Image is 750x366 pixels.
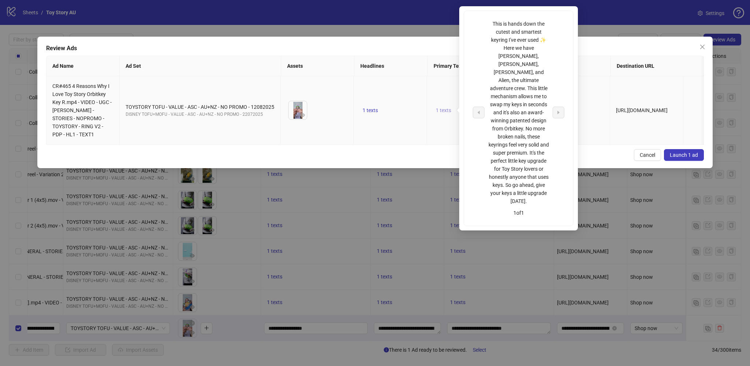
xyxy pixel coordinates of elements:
[52,83,112,137] span: CR#465 4 Reasons Why I Love Toy Story Orbitkey Key R.mp4 - VIDEO - UGC - [PERSON_NAME] - STORIES ...
[360,106,381,115] button: 1 texts
[120,56,281,76] th: Ad Set
[634,149,661,161] button: Cancel
[433,106,454,115] button: 1 texts
[300,112,305,118] span: eye
[428,56,519,76] th: Primary Texts
[664,149,704,161] button: Launch 1 ad
[670,152,698,158] span: Launch 1 ad
[640,152,655,158] span: Cancel
[699,44,705,50] span: close
[488,20,549,205] div: This is hands down the cutest and smartest keyring I've ever used ✨ Here we have [PERSON_NAME], [...
[436,107,451,113] span: 1 texts
[47,56,120,76] th: Ad Name
[126,103,274,111] div: TOYSTORY TOFU - VALUE - ASC - AU+NZ - NO PROMO - 12082025
[281,56,354,76] th: Assets
[354,56,428,76] th: Headlines
[46,44,703,53] div: Review Ads
[697,41,708,53] button: Close
[616,107,668,113] span: [URL][DOMAIN_NAME]
[298,111,307,119] button: Preview
[363,107,378,113] span: 1 texts
[289,101,307,119] img: Asset 1
[473,209,564,217] div: 1 of 1
[126,111,274,118] div: DISNEY TOFU+MOFU - VALUE - ASC - AU+NZ - NO PROMO - 22072025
